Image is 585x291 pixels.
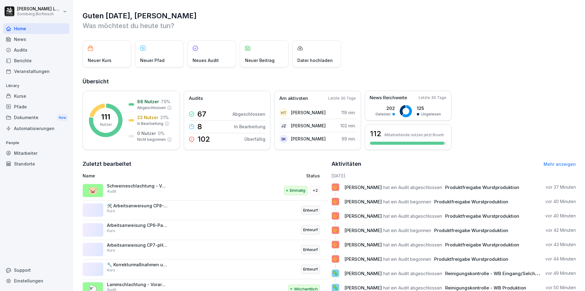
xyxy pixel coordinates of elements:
p: 119 min. [341,109,356,116]
div: Home [3,23,69,34]
p: Sonnberg Biofleisch [17,12,62,16]
p: vor 50 Minuten [546,285,576,291]
div: Kurse [3,91,69,101]
a: News [3,34,69,45]
p: Status [306,173,320,179]
p: vor 37 Minuten [546,184,576,190]
p: Lammschlachtung - Vorarbeiten [107,282,168,287]
span: hat ein Audit abgeschlossen [383,213,442,219]
span: [PERSON_NAME] [344,213,382,219]
p: Neuer Kurs [88,57,112,64]
p: 125 [417,105,441,111]
a: Automatisierungen [3,123,69,134]
p: Abgeschlossen [232,111,265,117]
p: 67 [197,111,206,118]
span: Produktfreigabe Wurstproduktion [445,242,519,248]
p: 🦠 [332,269,338,278]
a: Arbeitsanweisung CP7-pH-Wert MessungKursEntwurf [83,240,327,260]
p: 🌭 [332,212,338,220]
p: 79 % [161,98,170,105]
a: Berichte [3,55,69,66]
p: [PERSON_NAME] [291,109,326,116]
p: Kurs [107,248,115,253]
p: 0 Nutzer [137,130,156,136]
p: vor 44 Minuten [545,256,576,262]
div: SK [279,135,288,143]
p: 111 [101,113,110,121]
span: hat ein Audit begonnen [383,256,431,262]
p: +2 [313,187,318,194]
p: In Bearbeitung [234,123,265,130]
a: Standorte [3,158,69,169]
span: [PERSON_NAME] [344,242,382,248]
div: JZ [279,122,288,130]
span: hat ein Audit abgeschlossen [383,271,442,276]
p: Kurs [107,267,115,273]
p: Einmalig [290,187,305,194]
p: Audits [189,95,203,102]
a: DokumenteNew [3,112,69,123]
p: 🌭 [332,183,338,191]
p: 🌭 [332,197,338,206]
span: hat ein Audit abgeschlossen [383,242,442,248]
p: Letzte 30 Tage [328,96,356,101]
p: 88 Nutzer [137,98,159,105]
a: 🐷Schweineschlachtung - VorarbeitenAuditEinmalig+2 [83,181,327,201]
p: 🐷 [88,185,97,196]
p: Neuer Pfad [140,57,165,64]
p: Kurs [107,208,115,214]
p: 23 Nutzer [137,114,158,121]
p: vor 49 Minuten [545,270,576,276]
p: Entwurf [303,207,318,213]
p: Library [3,81,69,91]
span: Produktfreigabe Wurstproduktion [445,213,519,219]
p: Gelesen [375,111,391,117]
span: [PERSON_NAME] [344,184,382,190]
div: Pfade [3,101,69,112]
p: Neuer Beitrag [245,57,275,64]
p: Entwurf [303,227,318,233]
p: Audit [107,189,116,194]
p: 8 [197,123,202,130]
p: 🛠️ Arbeitsanweisung CP8-Vakuumieren [107,203,168,209]
h3: 112 [370,129,381,139]
p: Überfällig [244,136,265,142]
a: Einstellungen [3,275,69,286]
span: hat ein Audit abgeschlossen [383,285,442,291]
span: Reinigungskontrolle - WB Produktion [445,285,526,291]
div: New [57,114,68,121]
p: Letzte 30 Tage [419,95,446,100]
p: 99 min. [342,136,356,142]
span: [PERSON_NAME] [344,285,382,291]
p: Nicht begonnen [137,137,166,142]
div: HT [279,108,288,117]
p: 🔧 Korrekturmaßnahmen und Qualitätsmanagement [107,262,168,267]
span: [PERSON_NAME] [344,227,382,233]
p: Was möchtest du heute tun? [83,21,576,31]
p: People [3,138,69,148]
span: hat ein Audit begonnen [383,199,431,205]
p: News Reichweite [370,94,407,101]
p: vor 43 Minuten [546,242,576,248]
span: [PERSON_NAME] [344,256,382,262]
span: Produktfreigabe Wurstproduktion [434,227,508,233]
a: Veranstaltungen [3,66,69,77]
p: [PERSON_NAME] Lumetsberger [17,6,62,12]
a: Mitarbeiter [3,148,69,158]
p: Am aktivsten [279,95,308,102]
p: vor 40 Minuten [545,198,576,205]
h2: Aktivitäten [331,160,361,168]
p: Schweineschlachtung - Vorarbeiten [107,183,168,189]
p: Arbeitsanweisung CP6-Pasteurisieren [107,223,168,228]
p: Entwurf [303,266,318,272]
p: 🌭 [332,240,338,249]
span: hat ein Audit begonnen [383,227,431,233]
p: Arbeitsanweisung CP7-pH-Wert Messung [107,242,168,248]
p: 21 % [160,114,169,121]
a: Audits [3,45,69,55]
h2: Zuletzt bearbeitet [83,160,327,168]
span: [PERSON_NAME] [344,271,382,276]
